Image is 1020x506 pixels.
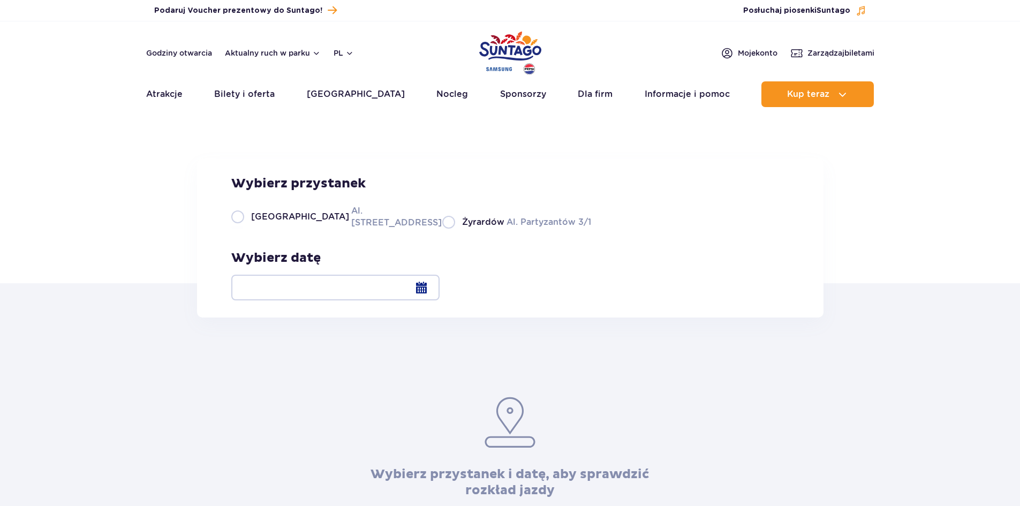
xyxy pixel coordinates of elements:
a: Sponsorzy [500,81,546,107]
a: Mojekonto [721,47,777,59]
label: Al. [STREET_ADDRESS] [231,205,429,229]
span: Żyrardów [462,216,504,228]
a: [GEOGRAPHIC_DATA] [307,81,405,107]
span: [GEOGRAPHIC_DATA] [251,211,349,223]
span: Zarządzaj biletami [807,48,874,58]
button: Aktualny ruch w parku [225,49,321,57]
a: Dla firm [578,81,613,107]
a: Zarządzajbiletami [790,47,874,59]
h3: Wybierz przystanek [231,176,591,192]
span: Posłuchaj piosenki [743,5,850,16]
span: Kup teraz [787,89,829,99]
a: Atrakcje [146,81,183,107]
a: Podaruj Voucher prezentowy do Suntago! [154,3,337,18]
img: pin.953eee3c.svg [483,396,537,449]
a: Park of Poland [479,27,541,76]
button: Posłuchaj piosenkiSuntago [743,5,866,16]
a: Nocleg [436,81,468,107]
a: Informacje i pomoc [645,81,730,107]
label: Al. Partyzantów 3/1 [442,215,591,229]
span: Podaruj Voucher prezentowy do Suntago! [154,5,322,16]
button: pl [334,48,354,58]
h3: Wybierz przystanek i datę, aby sprawdzić rozkład jazdy [345,466,675,499]
span: Moje konto [738,48,777,58]
a: Godziny otwarcia [146,48,212,58]
button: Kup teraz [761,81,874,107]
a: Bilety i oferta [214,81,275,107]
span: Suntago [817,7,850,14]
h3: Wybierz datę [231,250,440,266]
